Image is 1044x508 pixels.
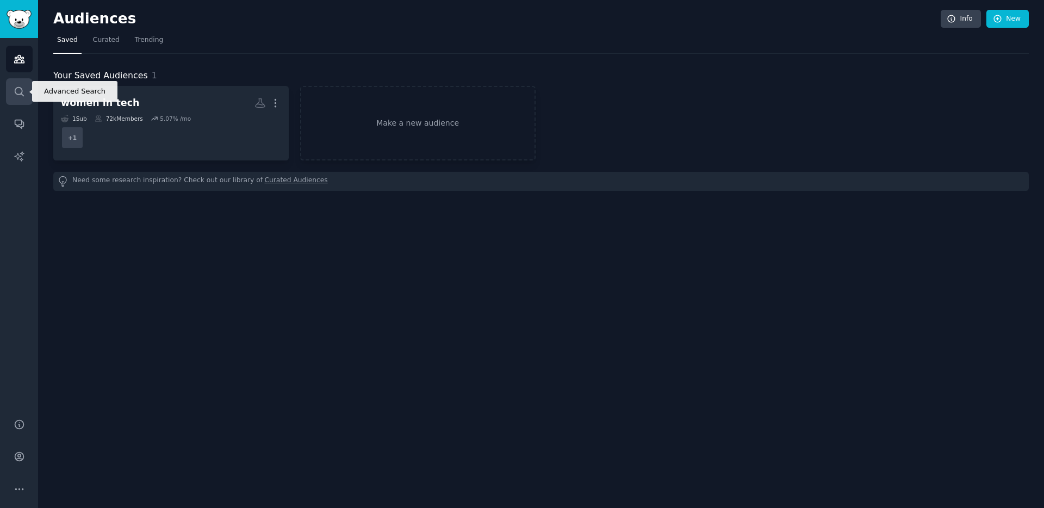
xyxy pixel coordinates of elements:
[7,10,32,29] img: GummySearch logo
[57,35,78,45] span: Saved
[152,70,157,80] span: 1
[941,10,981,28] a: Info
[300,86,536,160] a: Make a new audience
[53,86,289,160] a: women in tech1Sub72kMembers5.07% /mo+1
[95,115,143,122] div: 72k Members
[61,115,87,122] div: 1 Sub
[265,176,328,187] a: Curated Audiences
[53,69,148,83] span: Your Saved Audiences
[61,96,139,110] div: women in tech
[93,35,120,45] span: Curated
[89,32,123,54] a: Curated
[53,172,1029,191] div: Need some research inspiration? Check out our library of
[135,35,163,45] span: Trending
[160,115,191,122] div: 5.07 % /mo
[53,10,941,28] h2: Audiences
[986,10,1029,28] a: New
[53,32,82,54] a: Saved
[131,32,167,54] a: Trending
[61,126,84,149] div: + 1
